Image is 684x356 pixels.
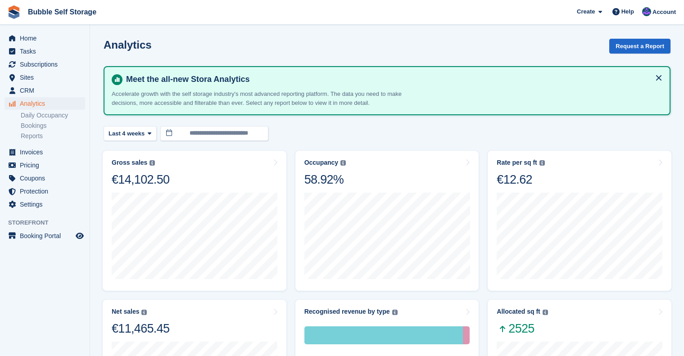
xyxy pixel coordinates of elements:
span: Account [652,8,676,17]
a: menu [5,230,85,242]
a: menu [5,45,85,58]
a: Bookings [21,122,85,130]
a: Daily Occupancy [21,111,85,120]
span: Analytics [20,97,74,110]
span: Invoices [20,146,74,158]
a: menu [5,198,85,211]
a: Reports [21,132,85,140]
span: 2525 [497,321,548,336]
div: €12.62 [497,172,544,187]
h2: Analytics [104,39,152,51]
div: Storage [304,326,463,344]
a: menu [5,172,85,185]
a: Bubble Self Storage [24,5,100,19]
a: menu [5,58,85,71]
span: Last 4 weeks [109,129,145,138]
a: menu [5,97,85,110]
img: icon-info-grey-7440780725fd019a000dd9b08b2336e03edf1995a4989e88bcd33f0948082b44.svg [392,310,398,315]
span: Subscriptions [20,58,74,71]
div: Rate per sq ft [497,159,537,167]
button: Request a Report [609,39,670,54]
div: Recognised revenue by type [304,308,390,315]
span: Settings [20,198,74,211]
span: Coupons [20,172,74,185]
img: stora-icon-8386f47178a22dfd0bd8f6a31ec36ba5ce8667c1dd55bd0f319d3a0aa187defe.svg [7,5,21,19]
img: Stuart Jackson [642,7,651,16]
button: Last 4 weeks [104,126,157,141]
a: Preview store [74,230,85,241]
a: menu [5,185,85,198]
div: Protection [463,326,470,344]
span: Booking Portal [20,230,74,242]
a: menu [5,32,85,45]
h4: Meet the all-new Stora Analytics [122,74,662,85]
a: menu [5,84,85,97]
span: Help [621,7,634,16]
span: CRM [20,84,74,97]
img: icon-info-grey-7440780725fd019a000dd9b08b2336e03edf1995a4989e88bcd33f0948082b44.svg [340,160,346,166]
div: Gross sales [112,159,147,167]
img: icon-info-grey-7440780725fd019a000dd9b08b2336e03edf1995a4989e88bcd33f0948082b44.svg [149,160,155,166]
p: Accelerate growth with the self storage industry's most advanced reporting platform. The data you... [112,90,427,107]
span: Protection [20,185,74,198]
div: €14,102.50 [112,172,169,187]
img: icon-info-grey-7440780725fd019a000dd9b08b2336e03edf1995a4989e88bcd33f0948082b44.svg [539,160,545,166]
div: Occupancy [304,159,338,167]
div: Net sales [112,308,139,315]
span: Sites [20,71,74,84]
span: Create [577,7,595,16]
div: Allocated sq ft [497,308,540,315]
span: Pricing [20,159,74,171]
div: €11,465.45 [112,321,169,336]
img: icon-info-grey-7440780725fd019a000dd9b08b2336e03edf1995a4989e88bcd33f0948082b44.svg [141,310,147,315]
a: menu [5,159,85,171]
span: Home [20,32,74,45]
span: Storefront [8,218,90,227]
div: 58.92% [304,172,346,187]
a: menu [5,146,85,158]
a: menu [5,71,85,84]
span: Tasks [20,45,74,58]
img: icon-info-grey-7440780725fd019a000dd9b08b2336e03edf1995a4989e88bcd33f0948082b44.svg [543,310,548,315]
